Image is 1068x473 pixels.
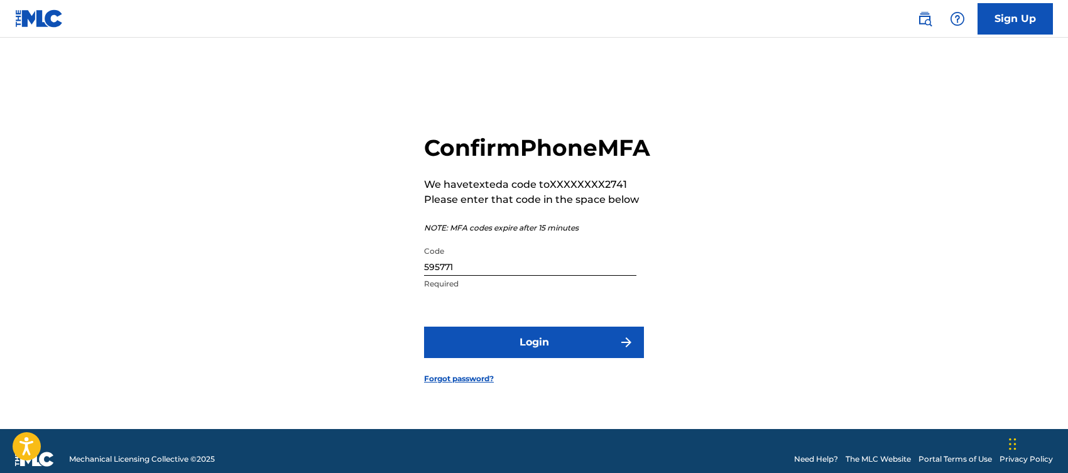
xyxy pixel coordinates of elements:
[794,454,838,465] a: Need Help?
[918,454,992,465] a: Portal Terms of Use
[917,11,932,26] img: search
[945,6,970,31] div: Help
[424,373,494,384] a: Forgot password?
[424,192,650,207] p: Please enter that code in the space below
[846,454,911,465] a: The MLC Website
[1000,454,1053,465] a: Privacy Policy
[424,177,650,192] p: We have texted a code to XXXXXXXX2741
[424,278,636,290] p: Required
[15,9,63,28] img: MLC Logo
[1009,425,1016,463] div: Drag
[950,11,965,26] img: help
[1033,297,1068,398] iframe: Resource Center
[912,6,937,31] a: Public Search
[424,134,650,162] h2: Confirm Phone MFA
[424,327,644,358] button: Login
[978,3,1053,35] a: Sign Up
[619,335,634,350] img: f7272a7cc735f4ea7f67.svg
[1005,413,1068,473] iframe: Chat Widget
[424,222,650,234] p: NOTE: MFA codes expire after 15 minutes
[15,452,54,467] img: logo
[69,454,215,465] span: Mechanical Licensing Collective © 2025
